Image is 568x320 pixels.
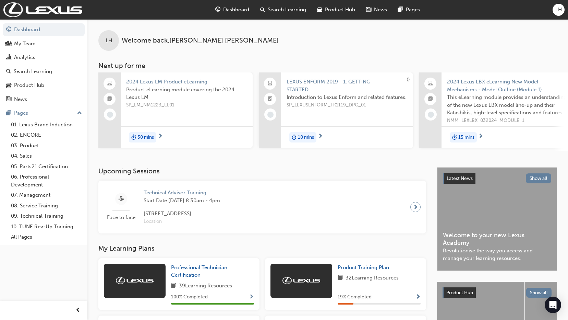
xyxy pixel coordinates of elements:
[14,109,28,117] div: Pages
[6,27,11,33] span: guage-icon
[478,134,483,140] span: next-icon
[6,96,11,103] span: news-icon
[106,37,112,45] span: LH
[443,247,551,262] span: Revolutionise the way you access and manage your learning resources.
[443,287,552,298] a: Product HubShow all
[447,93,568,117] span: This eLearning module provides an understanding of the new Lexus LBX model line-up and their Kata...
[14,54,35,61] div: Analytics
[126,86,247,101] span: Product eLearning module covering the 2024 Lexus LM
[8,190,85,201] a: 07. Management
[447,117,568,125] span: NMM_LEXLBX_032024_MODULE_1
[8,221,85,232] a: 10. TUNE Rev-Up Training
[8,161,85,172] a: 05. Parts21 Certification
[8,211,85,221] a: 09. Technical Training
[179,282,232,290] span: 39 Learning Resources
[6,82,11,89] span: car-icon
[287,101,408,109] span: SP_LEXUSENFORM_TK1119_DPG_01
[6,55,11,61] span: chart-icon
[171,264,254,279] a: Professional Technician Certification
[255,3,312,17] a: search-iconSearch Learning
[3,22,85,107] button: DashboardMy TeamAnalyticsSearch LearningProduct HubNews
[413,202,418,212] span: next-icon
[268,95,273,104] span: booktick-icon
[98,244,426,252] h3: My Learning Plans
[526,288,552,298] button: Show all
[144,210,220,218] span: [STREET_ADDRESS]
[171,282,176,290] span: book-icon
[171,264,227,278] span: Professional Technician Certification
[374,6,387,14] span: News
[443,231,551,247] span: Welcome to your new Lexus Academy
[526,173,552,183] button: Show all
[338,264,392,272] a: Product Training Plan
[14,68,52,76] div: Search Learning
[292,133,297,142] span: duration-icon
[443,173,551,184] a: Latest NewsShow all
[3,107,85,119] button: Pages
[553,4,565,16] button: LH
[452,133,457,142] span: duration-icon
[406,6,420,14] span: Pages
[312,3,361,17] a: car-iconProduct Hub
[8,232,85,242] a: All Pages
[398,5,403,14] span: pages-icon
[346,274,399,283] span: 32 Learning Resources
[8,201,85,211] a: 08. Service Training
[77,109,82,118] span: up-icon
[104,214,138,221] span: Face to face
[8,151,85,161] a: 04. Sales
[249,293,254,301] button: Show Progress
[14,95,27,103] div: News
[447,175,473,181] span: Latest News
[447,78,568,93] span: 2024 Lexus LBX eLearning New Model Mechanisms - Model Outline (Module 1)
[14,81,44,89] div: Product Hub
[8,172,85,190] a: 06. Professional Development
[446,290,473,296] span: Product Hub
[210,3,255,17] a: guage-iconDashboard
[298,134,314,141] span: 10 mins
[171,293,208,301] span: 100 % Completed
[415,294,421,300] span: Show Progress
[415,293,421,301] button: Show Progress
[6,110,11,116] span: pages-icon
[6,41,11,47] span: people-icon
[3,65,85,78] a: Search Learning
[131,133,136,142] span: duration-icon
[3,37,85,50] a: My Team
[8,140,85,151] a: 03. Product
[107,95,112,104] span: booktick-icon
[267,112,274,118] span: learningRecordVerb_NONE-icon
[249,294,254,300] span: Show Progress
[3,2,82,17] img: Trak
[98,72,253,148] a: 2024 Lexus LM Product eLearningProduct eLearning module covering the 2024 Lexus LMSP_LM_NM1223_EL...
[144,218,220,226] span: Location
[268,6,306,14] span: Search Learning
[458,134,474,141] span: 15 mins
[144,189,220,197] span: Technical Advisor Training
[325,6,355,14] span: Product Hub
[361,3,392,17] a: news-iconNews
[126,78,247,86] span: 2024 Lexus LM Product eLearning
[3,23,85,36] a: Dashboard
[317,5,322,14] span: car-icon
[6,69,11,75] span: search-icon
[268,79,273,88] span: laptop-icon
[215,5,220,14] span: guage-icon
[287,93,408,101] span: Introduction to Lexus Enform and related features.
[287,78,408,93] span: LEXUS ENFORM 2019 - 1. GETTING STARTED
[119,195,124,203] span: sessionType_FACE_TO_FACE-icon
[428,95,433,104] span: booktick-icon
[437,167,557,271] a: Latest NewsShow allWelcome to your new Lexus AcademyRevolutionise the way you access and manage y...
[3,93,85,106] a: News
[392,3,425,17] a: pages-iconPages
[282,277,320,284] img: Trak
[338,274,343,283] span: book-icon
[259,72,413,148] a: 0LEXUS ENFORM 2019 - 1. GETTING STARTEDIntroduction to Lexus Enform and related features.SP_LEXUS...
[407,77,410,83] span: 0
[107,112,113,118] span: learningRecordVerb_NONE-icon
[8,130,85,140] a: 02. ENCORE
[98,167,426,175] h3: Upcoming Sessions
[428,112,434,118] span: learningRecordVerb_NONE-icon
[223,6,249,14] span: Dashboard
